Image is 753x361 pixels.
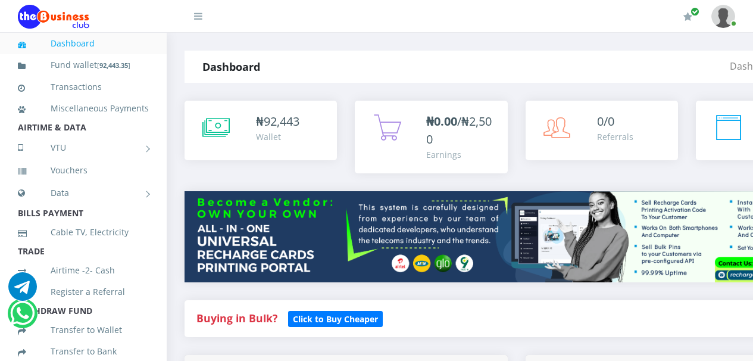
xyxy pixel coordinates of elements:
[18,178,149,208] a: Data
[18,5,89,29] img: Logo
[711,5,735,28] img: User
[597,130,633,143] div: Referrals
[426,113,492,147] span: /₦2,500
[526,101,678,160] a: 0/0 Referrals
[256,113,299,130] div: ₦
[10,308,35,328] a: Chat for support
[597,113,614,129] span: 0/0
[18,73,149,101] a: Transactions
[18,51,149,79] a: Fund wallet[92,443.35]
[256,130,299,143] div: Wallet
[18,316,149,344] a: Transfer to Wallet
[690,7,699,16] span: Renew/Upgrade Subscription
[8,281,37,301] a: Chat for support
[99,61,128,70] b: 92,443.35
[18,278,149,306] a: Register a Referral
[288,311,383,325] a: Click to Buy Cheaper
[185,101,337,160] a: ₦92,443 Wallet
[18,95,149,122] a: Miscellaneous Payments
[264,113,299,129] span: 92,443
[18,30,149,57] a: Dashboard
[97,61,130,70] small: [ ]
[202,60,260,74] strong: Dashboard
[196,311,277,325] strong: Buying in Bulk?
[18,219,149,246] a: Cable TV, Electricity
[426,113,457,129] b: ₦0.00
[18,257,149,284] a: Airtime -2- Cash
[293,313,378,325] b: Click to Buy Cheaper
[683,12,692,21] i: Renew/Upgrade Subscription
[18,133,149,163] a: VTU
[426,148,495,161] div: Earnings
[355,101,507,173] a: ₦0.00/₦2,500 Earnings
[18,157,149,184] a: Vouchers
